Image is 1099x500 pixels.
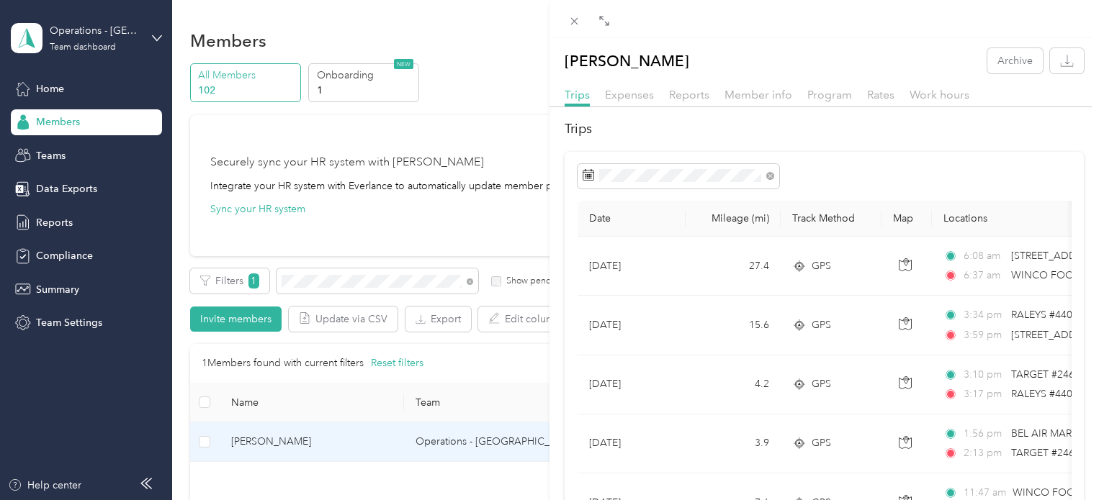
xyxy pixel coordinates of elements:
[964,268,1005,283] span: 6:37 am
[867,88,894,101] span: Rates
[812,435,831,451] span: GPS
[807,88,852,101] span: Program
[812,317,831,333] span: GPS
[605,88,654,101] span: Expenses
[578,201,686,237] th: Date
[964,386,1005,402] span: 3:17 pm
[987,48,1043,73] button: Archive
[812,258,831,274] span: GPS
[964,445,1005,461] span: 2:13 pm
[578,237,686,296] td: [DATE]
[686,237,781,296] td: 27.4
[964,307,1005,323] span: 3:34 pm
[686,201,781,237] th: Mileage (mi)
[565,88,590,101] span: Trips
[812,376,831,392] span: GPS
[910,88,969,101] span: Work hours
[686,296,781,355] td: 15.6
[725,88,792,101] span: Member info
[964,426,1005,442] span: 1:56 pm
[964,248,1005,264] span: 6:08 am
[669,88,709,101] span: Reports
[1018,419,1099,500] iframe: Everlance-gr Chat Button Frame
[565,48,689,73] p: [PERSON_NAME]
[578,355,686,414] td: [DATE]
[964,367,1005,383] span: 3:10 pm
[578,414,686,473] td: [DATE]
[578,296,686,355] td: [DATE]
[565,119,1084,139] h2: Trips
[686,355,781,414] td: 4.2
[686,414,781,473] td: 3.9
[781,201,882,237] th: Track Method
[882,201,932,237] th: Map
[964,327,1005,343] span: 3:59 pm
